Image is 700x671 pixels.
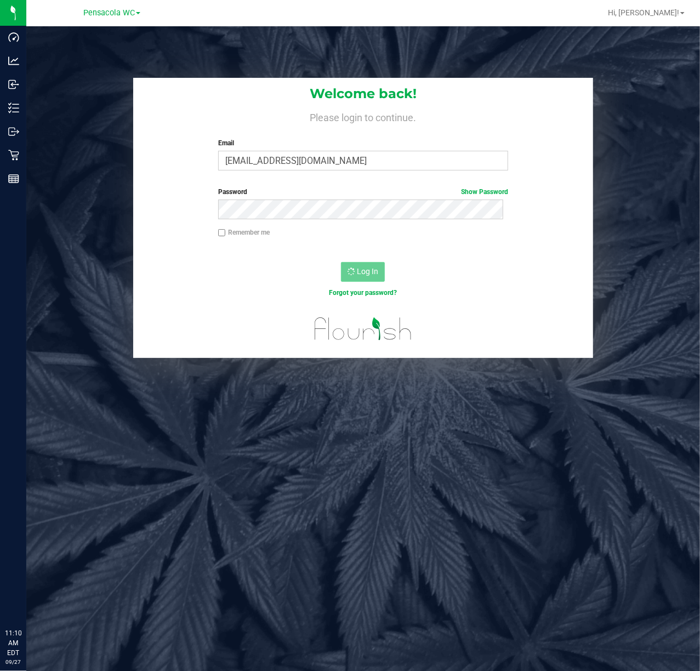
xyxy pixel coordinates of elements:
[218,188,247,196] span: Password
[218,228,270,237] label: Remember me
[5,628,21,658] p: 11:10 AM EDT
[357,267,378,276] span: Log In
[133,110,593,123] h4: Please login to continue.
[83,8,135,18] span: Pensacola WC
[341,262,385,282] button: Log In
[133,87,593,101] h1: Welcome back!
[608,8,679,17] span: Hi, [PERSON_NAME]!
[8,103,19,113] inline-svg: Inventory
[329,289,397,297] a: Forgot your password?
[5,658,21,666] p: 09/27
[8,79,19,90] inline-svg: Inbound
[461,188,508,196] a: Show Password
[218,229,226,237] input: Remember me
[306,309,421,349] img: flourish_logo.svg
[8,55,19,66] inline-svg: Analytics
[8,126,19,137] inline-svg: Outbound
[8,173,19,184] inline-svg: Reports
[8,32,19,43] inline-svg: Dashboard
[218,138,509,148] label: Email
[8,150,19,161] inline-svg: Retail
